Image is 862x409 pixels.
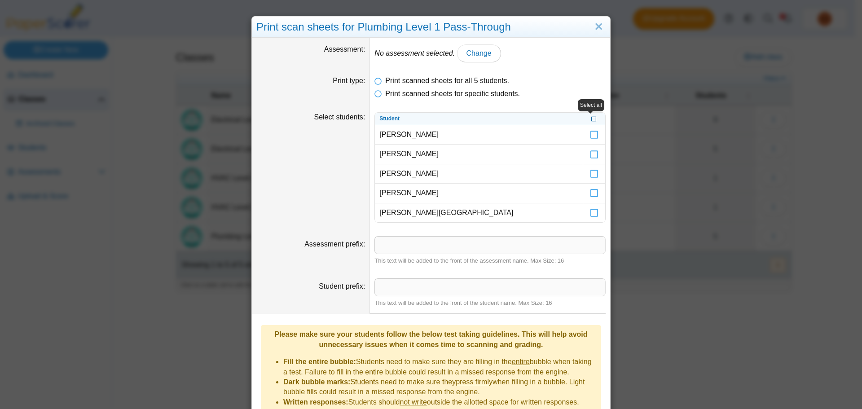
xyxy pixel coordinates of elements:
label: Print type [333,77,365,84]
span: Change [466,49,492,57]
th: Student [375,113,583,125]
u: entire [512,358,530,365]
a: Change [457,44,501,62]
label: Student prefix [319,282,365,290]
div: This text will be added to the front of the assessment name. Max Size: 16 [374,257,606,265]
u: not write [400,398,427,406]
span: Print scanned sheets for specific students. [385,90,520,97]
li: Students need to make sure they when filling in a bubble. Light bubble fills could result in a mi... [283,377,597,397]
td: [PERSON_NAME] [375,184,583,203]
li: Students need to make sure they are filling in the bubble when taking a test. Failure to fill in ... [283,357,597,377]
b: Fill the entire bubble: [283,358,356,365]
u: press firmly [456,378,493,386]
td: [PERSON_NAME] [375,145,583,164]
td: [PERSON_NAME] [375,164,583,184]
td: [PERSON_NAME] [375,125,583,145]
a: Close [592,19,606,35]
label: Select students [314,113,365,121]
div: Print scan sheets for Plumbing Level 1 Pass-Through [252,17,610,38]
div: Select all [578,99,604,111]
label: Assessment prefix [304,240,365,248]
div: This text will be added to the front of the student name. Max Size: 16 [374,299,606,307]
label: Assessment [324,45,365,53]
em: No assessment selected. [374,49,455,57]
b: Written responses: [283,398,348,406]
span: Print scanned sheets for all 5 students. [385,77,509,84]
td: [PERSON_NAME][GEOGRAPHIC_DATA] [375,203,583,222]
b: Dark bubble marks: [283,378,350,386]
b: Please make sure your students follow the below test taking guidelines. This will help avoid unne... [274,330,587,348]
